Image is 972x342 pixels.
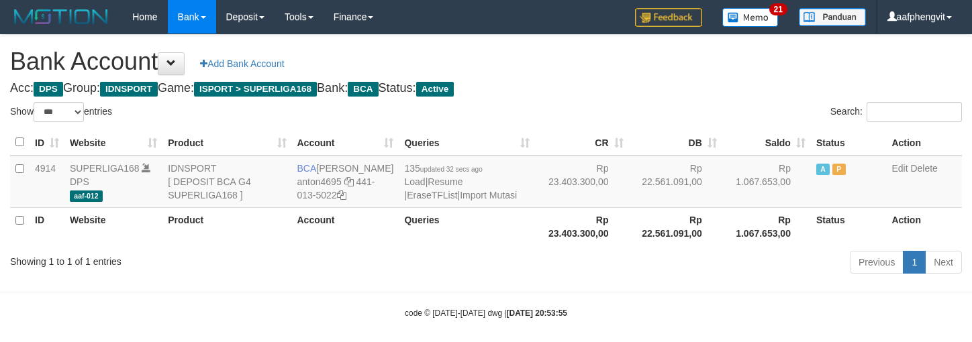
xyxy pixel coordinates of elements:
a: Load [404,176,425,187]
span: ISPORT > SUPERLIGA168 [194,82,317,97]
th: Account: activate to sort column ascending [292,129,399,156]
a: Resume [428,176,463,187]
small: code © [DATE]-[DATE] dwg | [405,308,567,318]
a: Import Mutasi [460,190,517,201]
span: BCA [297,163,317,174]
td: 4914 [30,156,64,208]
span: updated 32 secs ago [420,166,483,173]
img: panduan.png [799,8,866,26]
img: MOTION_logo.png [10,7,112,27]
a: Add Bank Account [191,52,293,75]
span: Paused [832,164,846,175]
span: aaf-012 [70,190,103,202]
label: Search: [830,102,962,122]
th: Product: activate to sort column ascending [162,129,291,156]
th: ID [30,207,64,245]
td: Rp 22.561.091,00 [629,156,722,208]
img: Button%20Memo.svg [722,8,779,27]
input: Search: [867,102,962,122]
a: anton4695 [297,176,342,187]
th: Website [64,207,162,245]
th: Queries: activate to sort column ascending [399,129,535,156]
a: Copy anton4695 to clipboard [344,176,354,187]
select: Showentries [34,102,84,122]
span: Active [816,164,830,175]
h1: Bank Account [10,48,962,75]
td: Rp 23.403.300,00 [535,156,628,208]
td: IDNSPORT [ DEPOSIT BCA G4 SUPERLIGA168 ] [162,156,291,208]
h4: Acc: Group: Game: Bank: Status: [10,82,962,95]
div: Showing 1 to 1 of 1 entries [10,249,395,268]
span: IDNSPORT [100,82,158,97]
a: Next [925,251,962,274]
label: Show entries [10,102,112,122]
th: Status [811,207,886,245]
th: Rp 1.067.653,00 [722,207,811,245]
span: 135 [404,163,482,174]
a: EraseTFList [407,190,457,201]
td: DPS [64,156,162,208]
span: | | | [404,163,517,201]
a: Delete [910,163,937,174]
strong: [DATE] 20:53:55 [507,308,567,318]
img: Feedback.jpg [635,8,702,27]
th: Website: activate to sort column ascending [64,129,162,156]
th: DB: activate to sort column ascending [629,129,722,156]
th: Rp 22.561.091,00 [629,207,722,245]
th: Action [886,207,962,245]
a: 1 [903,251,926,274]
th: Rp 23.403.300,00 [535,207,628,245]
th: ID: activate to sort column ascending [30,129,64,156]
span: BCA [348,82,378,97]
td: [PERSON_NAME] 441-013-5022 [292,156,399,208]
a: Copy 4410135022 to clipboard [337,190,346,201]
th: Product [162,207,291,245]
span: Active [416,82,454,97]
th: Account [292,207,399,245]
a: Edit [891,163,908,174]
th: Status [811,129,886,156]
td: Rp 1.067.653,00 [722,156,811,208]
th: Action [886,129,962,156]
th: Queries [399,207,535,245]
a: SUPERLIGA168 [70,163,140,174]
th: CR: activate to sort column ascending [535,129,628,156]
th: Saldo: activate to sort column ascending [722,129,811,156]
a: Previous [850,251,904,274]
span: 21 [769,3,787,15]
span: DPS [34,82,63,97]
